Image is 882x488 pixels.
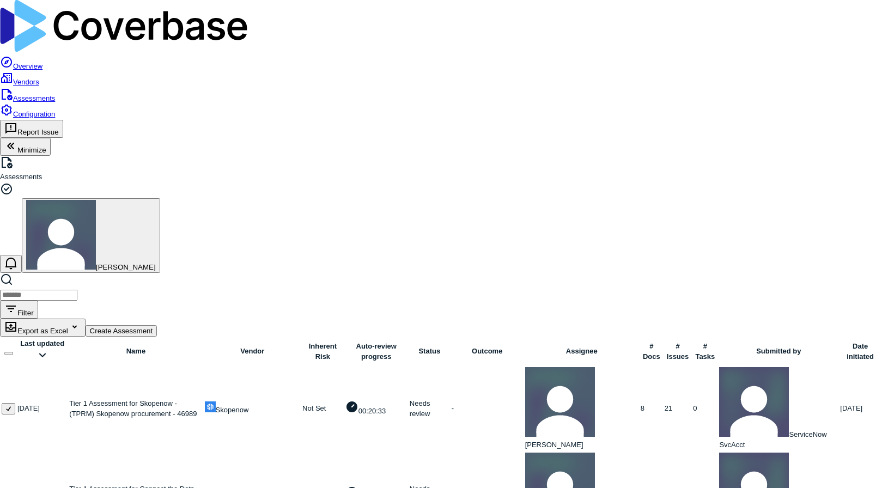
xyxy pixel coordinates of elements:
div: # Docs [641,341,662,362]
button: Create Assessment [86,325,157,337]
img: Tomo Majima avatar [525,367,595,437]
p: Needs review [410,398,449,419]
button: Tomo Majima avatar[PERSON_NAME] [22,198,160,273]
span: 0 [693,404,697,412]
td: - [451,367,524,451]
span: [DATE] [17,404,40,412]
span: 21 [665,404,672,412]
img: https://skopenow.com/ [205,401,216,412]
div: # Issues [665,341,691,362]
div: Date initiated [840,341,880,362]
div: # Tasks [693,341,717,362]
span: [PERSON_NAME] [525,441,583,449]
span: [DATE] [840,404,862,412]
span: ServiceNow SvcAcct [719,430,826,449]
div: Name [69,346,202,357]
div: Last updated [17,338,67,365]
span: Skopenow [216,406,249,414]
div: Auto-review progress [345,341,407,362]
span: Tier 1 Assessment for Skopenow - (TPRM) Skopenow procurement - 46989 [69,399,197,418]
span: Not Set [302,404,326,412]
img: Tomo Majima avatar [26,200,96,270]
span: [PERSON_NAME] [96,263,156,271]
div: Status [410,346,449,357]
div: Inherent Risk [302,341,343,362]
div: Assignee [525,346,638,357]
span: Filter [17,309,34,317]
span: 8 [641,404,644,412]
div: Vendor [205,346,301,357]
img: ServiceNow SvcAcct avatar [719,367,789,437]
div: Submitted by [719,346,838,357]
span: 00:20:33 [358,407,386,415]
div: Outcome [452,346,523,357]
